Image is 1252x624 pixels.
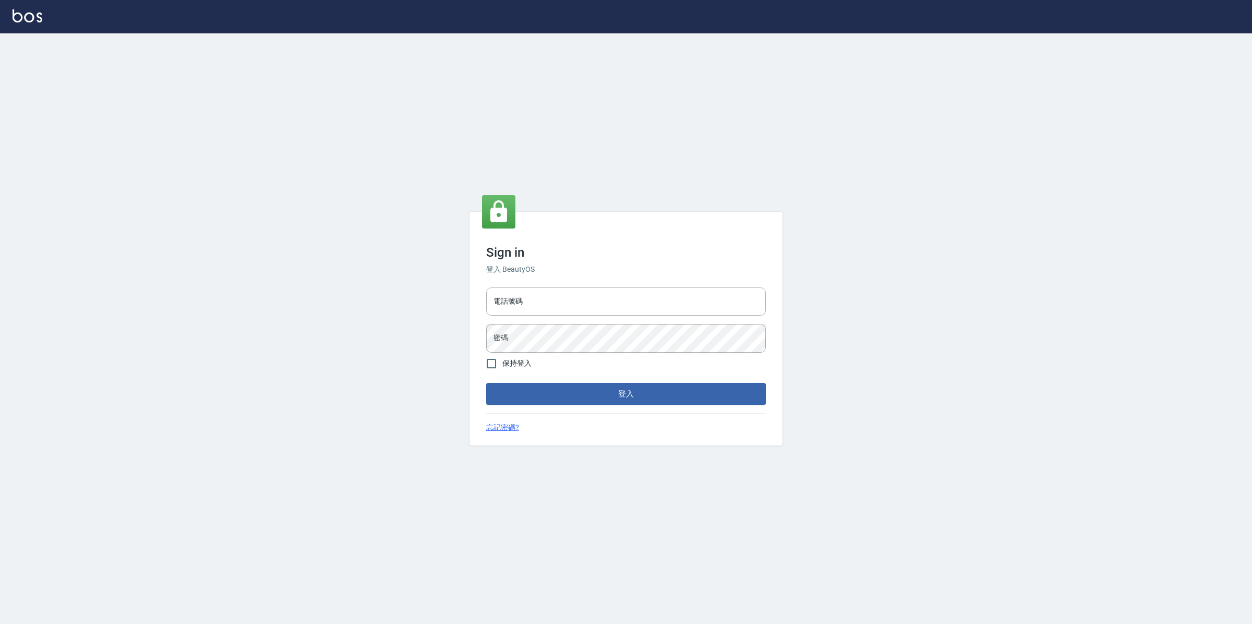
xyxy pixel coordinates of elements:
[486,383,766,405] button: 登入
[502,358,532,369] span: 保持登入
[486,245,766,260] h3: Sign in
[486,264,766,275] h6: 登入 BeautyOS
[13,9,42,22] img: Logo
[486,422,519,433] a: 忘記密碼?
